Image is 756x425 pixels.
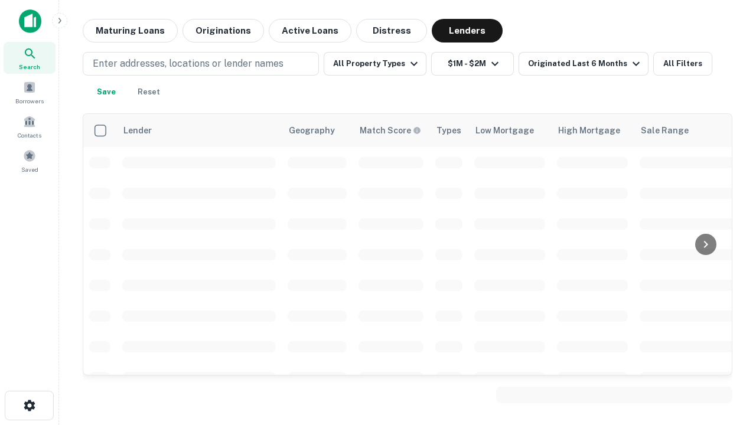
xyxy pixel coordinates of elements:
button: All Property Types [324,52,426,76]
th: Low Mortgage [468,114,551,147]
span: Contacts [18,130,41,140]
a: Search [4,42,56,74]
th: Sale Range [634,114,740,147]
div: Types [436,123,461,138]
th: High Mortgage [551,114,634,147]
div: Originated Last 6 Months [528,57,643,71]
button: Enter addresses, locations or lender names [83,52,319,76]
span: Borrowers [15,96,44,106]
th: Types [429,114,468,147]
span: Search [19,62,40,71]
div: Capitalize uses an advanced AI algorithm to match your search with the best lender. The match sco... [360,124,421,137]
div: Geography [289,123,335,138]
button: Active Loans [269,19,351,42]
button: Reset [130,80,168,104]
th: Capitalize uses an advanced AI algorithm to match your search with the best lender. The match sco... [353,114,429,147]
a: Contacts [4,110,56,142]
button: Maturing Loans [83,19,178,42]
img: capitalize-icon.png [19,9,41,33]
a: Borrowers [4,76,56,108]
button: Lenders [432,19,503,42]
div: Lender [123,123,152,138]
button: All Filters [653,52,712,76]
button: $1M - $2M [431,52,514,76]
h6: Match Score [360,124,419,137]
button: Distress [356,19,427,42]
span: Saved [21,165,38,174]
a: Saved [4,145,56,176]
th: Geography [282,114,353,147]
th: Lender [116,114,282,147]
div: Sale Range [641,123,689,138]
button: Originated Last 6 Months [519,52,649,76]
p: Enter addresses, locations or lender names [93,57,283,71]
button: Originations [183,19,264,42]
iframe: Chat Widget [697,331,756,387]
div: Low Mortgage [475,123,534,138]
button: Save your search to get updates of matches that match your search criteria. [87,80,125,104]
div: High Mortgage [558,123,620,138]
